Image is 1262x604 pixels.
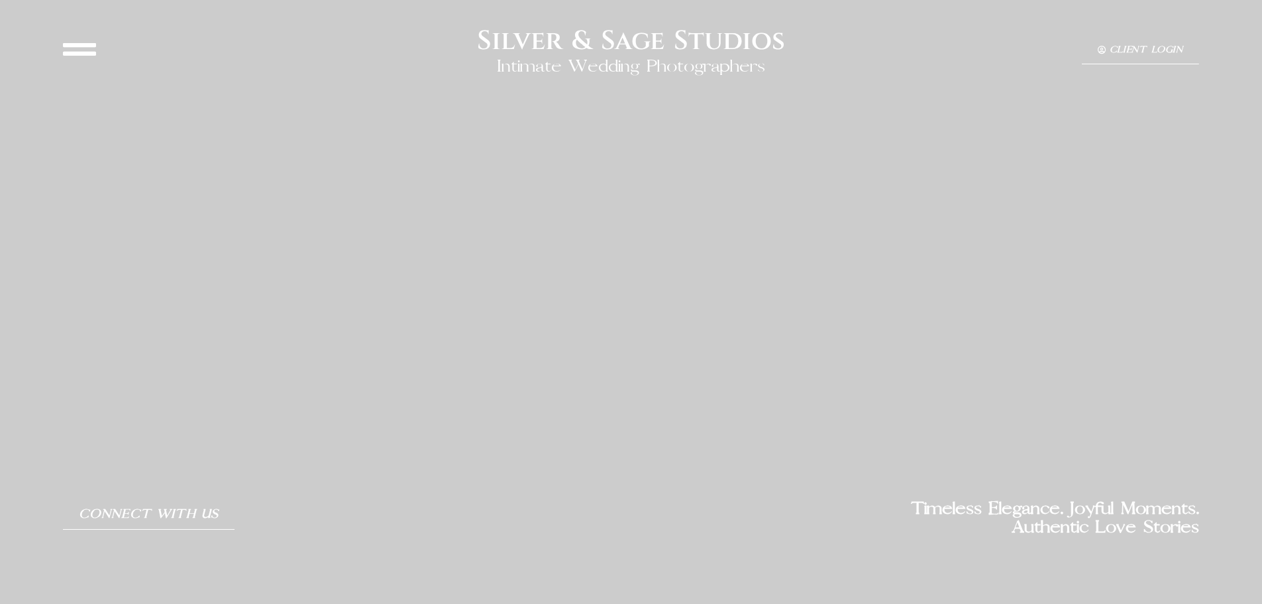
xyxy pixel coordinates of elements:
[477,25,785,57] h2: Silver & Sage Studios
[79,507,219,521] span: Connect With Us
[1110,45,1183,55] span: Client Login
[631,499,1199,538] h2: Timeless Elegance. Joyful Moments. Authentic Love Stories
[497,57,766,76] h2: Intimate Wedding Photographers
[1082,37,1199,64] a: Client Login
[63,499,235,530] a: Connect With Us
